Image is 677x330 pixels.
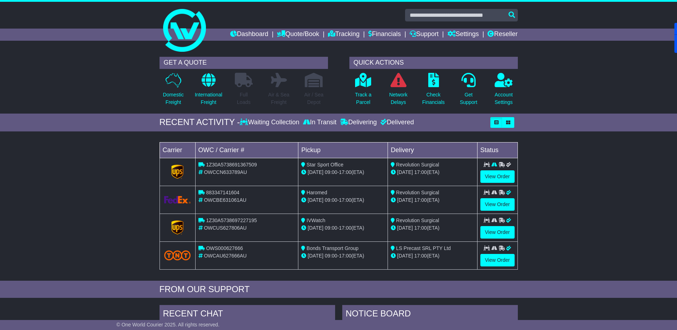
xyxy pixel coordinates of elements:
p: Check Financials [422,91,445,106]
span: 17:00 [339,253,352,259]
span: [DATE] [397,197,413,203]
span: OWCAU627666AU [204,253,247,259]
span: 883347141604 [206,190,239,195]
span: Bonds Transport Group [307,245,359,251]
a: NetworkDelays [389,72,408,110]
div: Delivered [379,119,414,126]
td: OWC / Carrier # [195,142,298,158]
div: Delivering [338,119,379,126]
div: - (ETA) [301,224,385,232]
span: 1Z30A5738697227195 [206,217,257,223]
div: NOTICE BOARD [342,305,518,324]
a: Quote/Book [277,29,319,41]
td: Carrier [160,142,195,158]
div: - (ETA) [301,169,385,176]
span: [DATE] [308,197,323,203]
a: DomesticFreight [162,72,184,110]
div: - (ETA) [301,252,385,260]
span: 17:00 [339,169,352,175]
p: Domestic Freight [163,91,183,106]
a: InternationalFreight [194,72,223,110]
p: International Freight [195,91,222,106]
span: 17:00 [339,197,352,203]
img: TNT_Domestic.png [164,250,191,260]
span: OWS000627666 [206,245,243,251]
div: (ETA) [391,224,474,232]
span: [DATE] [397,169,413,175]
span: Haromed [307,190,327,195]
span: OWCUS627806AU [204,225,247,231]
span: Star Sport Office [307,162,343,167]
span: [DATE] [308,225,323,231]
a: Support [410,29,439,41]
span: © One World Courier 2025. All rights reserved. [116,322,219,327]
td: Delivery [388,142,477,158]
td: Status [477,142,517,158]
div: FROM OUR SUPPORT [160,284,518,295]
a: Reseller [487,29,517,41]
span: 09:00 [325,225,337,231]
p: Air / Sea Depot [304,91,324,106]
div: QUICK ACTIONS [349,57,518,69]
div: In Transit [301,119,338,126]
div: (ETA) [391,252,474,260]
p: Account Settings [495,91,513,106]
span: 17:00 [414,225,427,231]
span: Revolution Surgical [396,217,439,223]
div: RECENT CHAT [160,305,335,324]
span: OWCCN633789AU [204,169,247,175]
a: GetSupport [459,72,478,110]
a: View Order [480,198,515,211]
p: Full Loads [235,91,253,106]
a: View Order [480,226,515,239]
p: Network Delays [389,91,407,106]
a: AccountSettings [494,72,513,110]
div: (ETA) [391,196,474,204]
span: IVWatch [307,217,325,223]
span: Revolution Surgical [396,190,439,195]
a: Financials [368,29,401,41]
a: Tracking [328,29,359,41]
a: Track aParcel [355,72,372,110]
span: Revolution Surgical [396,162,439,167]
a: Settings [448,29,479,41]
span: 1Z30A5738691367509 [206,162,257,167]
a: Dashboard [230,29,268,41]
span: 09:00 [325,197,337,203]
p: Air & Sea Freight [268,91,289,106]
span: [DATE] [397,253,413,259]
p: Track a Parcel [355,91,372,106]
p: Get Support [460,91,477,106]
span: LS Precast SRL PTY Ltd [396,245,451,251]
a: View Order [480,254,515,266]
span: [DATE] [308,253,323,259]
span: [DATE] [397,225,413,231]
a: CheckFinancials [422,72,445,110]
a: View Order [480,170,515,183]
span: 17:00 [414,169,427,175]
img: GetCarrierServiceLogo [164,196,191,204]
img: GetCarrierServiceLogo [171,165,183,179]
td: Pickup [298,142,388,158]
span: 17:00 [414,197,427,203]
div: (ETA) [391,169,474,176]
div: Waiting Collection [240,119,301,126]
span: 17:00 [339,225,352,231]
span: 09:00 [325,169,337,175]
div: - (ETA) [301,196,385,204]
div: RECENT ACTIVITY - [160,117,240,127]
span: 09:00 [325,253,337,259]
img: GetCarrierServiceLogo [171,220,183,235]
span: 17:00 [414,253,427,259]
span: [DATE] [308,169,323,175]
div: GET A QUOTE [160,57,328,69]
span: OWCBE631061AU [204,197,246,203]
